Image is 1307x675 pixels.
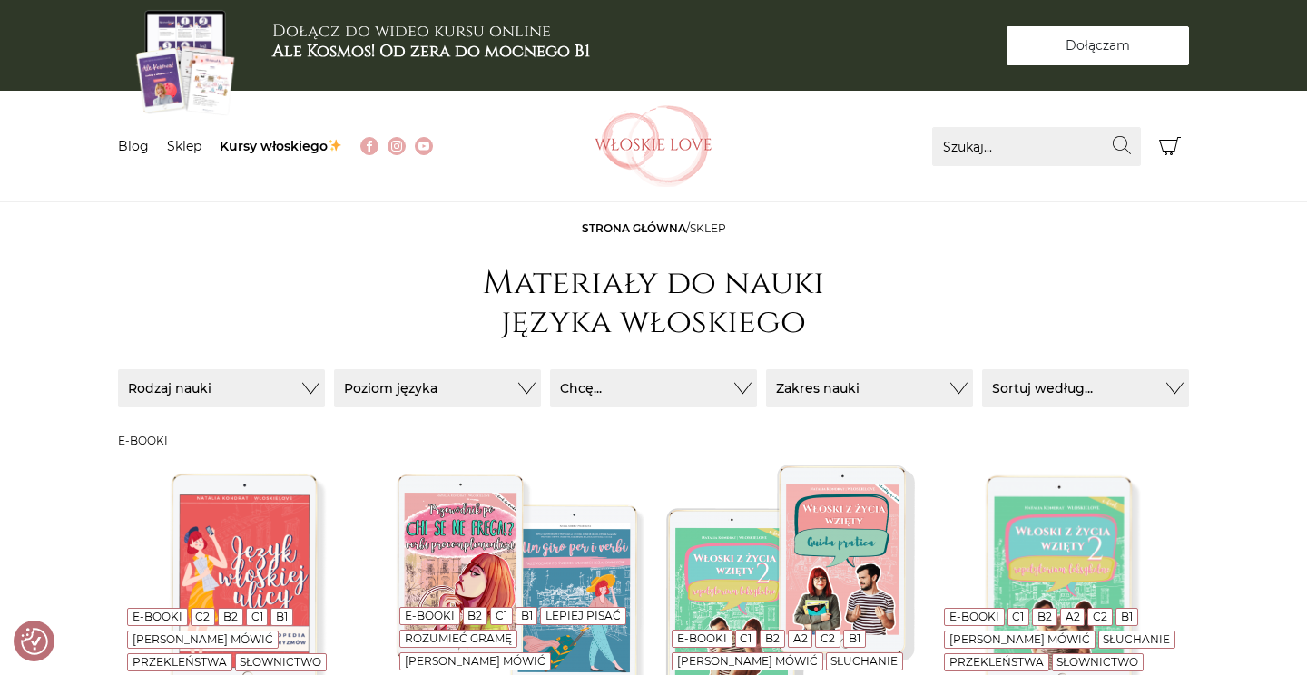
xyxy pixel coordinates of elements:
a: E-booki [949,610,999,623]
a: Rozumieć gramę [405,631,512,645]
a: [PERSON_NAME] mówić [677,654,818,668]
a: C2 [1093,610,1107,623]
a: C1 [740,631,752,645]
a: [PERSON_NAME] mówić [133,632,273,646]
button: Poziom języka [334,369,541,407]
a: Blog [118,138,149,154]
h3: E-booki [118,435,1189,447]
a: C2 [195,610,210,623]
button: Zakres nauki [766,369,973,407]
button: Preferencje co do zgód [21,628,48,655]
span: / [582,221,726,235]
a: E-booki [677,631,727,645]
a: Słuchanie [830,654,898,668]
a: Lepiej pisać [545,609,621,622]
a: C1 [251,610,263,623]
span: Dołączam [1066,36,1130,55]
h1: Materiały do nauki języka włoskiego [472,264,835,342]
button: Chcę... [550,369,757,407]
a: B2 [223,610,238,623]
a: B2 [467,609,482,622]
a: A2 [1066,610,1080,623]
b: Ale Kosmos! Od zera do mocnego B1 [272,40,590,63]
span: sklep [690,221,726,235]
a: B1 [521,609,533,622]
button: Rodzaj nauki [118,369,325,407]
a: B1 [849,631,860,645]
a: E-booki [133,610,182,623]
img: ✨ [329,139,341,152]
button: Sortuj według... [982,369,1189,407]
input: Szukaj... [932,127,1141,166]
a: C1 [496,609,507,622]
a: Przekleństwa [949,655,1044,669]
a: B1 [276,610,288,623]
h3: Dołącz do wideo kursu online [272,22,590,61]
a: Słownictwo [240,655,321,669]
a: Słuchanie [1103,632,1170,646]
a: E-booki [405,609,455,622]
a: Kursy włoskiego [220,138,342,154]
a: Przekleństwa [133,655,227,669]
a: [PERSON_NAME] mówić [949,632,1090,646]
a: B2 [765,631,780,645]
a: B2 [1037,610,1052,623]
a: Słownictwo [1056,655,1138,669]
a: Dołączam [1007,26,1189,65]
img: Włoskielove [595,105,712,187]
img: Revisit consent button [21,628,48,655]
a: [PERSON_NAME] mówić [405,654,545,668]
a: Strona główna [582,221,686,235]
a: C2 [821,631,835,645]
a: C1 [1012,610,1024,623]
button: Koszyk [1150,127,1189,166]
a: Sklep [167,138,201,154]
a: A2 [793,631,808,645]
a: B1 [1121,610,1133,623]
